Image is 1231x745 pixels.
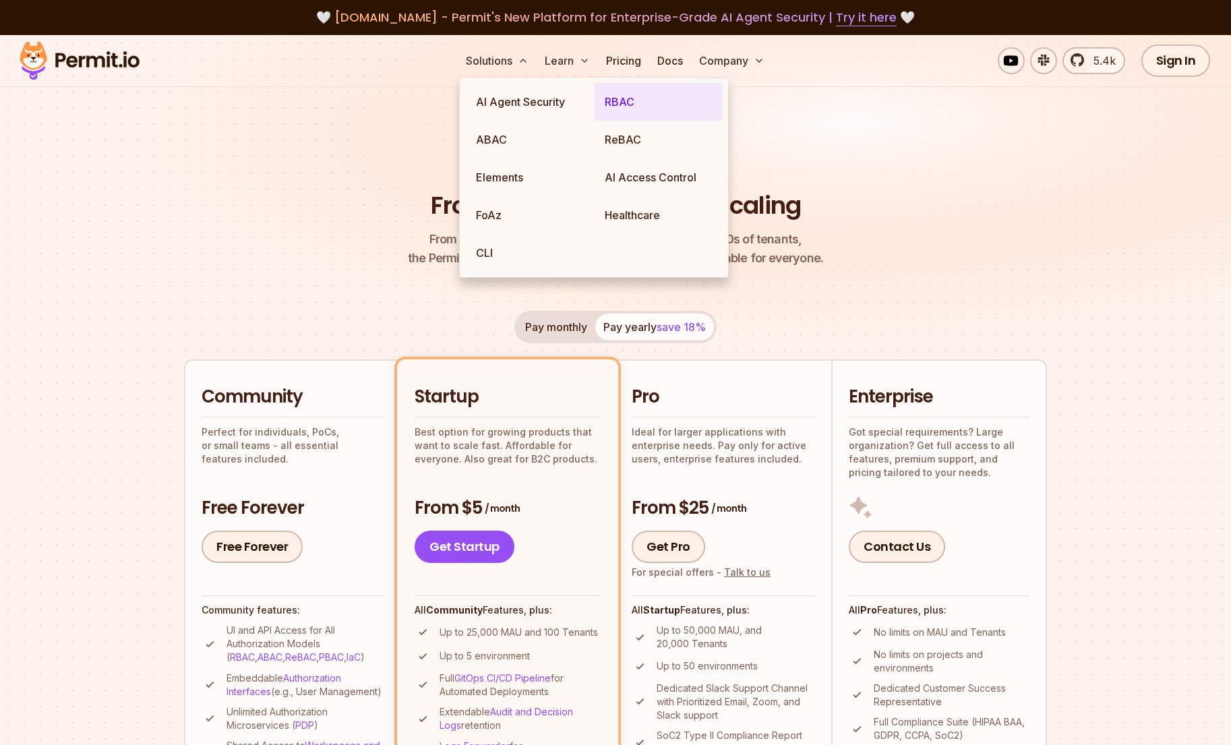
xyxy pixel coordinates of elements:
button: Learn [539,47,595,74]
span: / month [485,502,520,515]
a: Get Startup [415,531,514,563]
h3: From $25 [632,496,815,520]
a: AI Agent Security [465,83,594,121]
p: No limits on MAU and Tenants [874,626,1006,639]
h1: From Free to Predictable Scaling [431,189,801,222]
h2: Community [202,385,384,409]
img: Permit logo [13,38,146,84]
p: Up to 25,000 MAU and 100 Tenants [440,626,598,639]
p: Got special requirements? Large organization? Get full access to all features, premium support, a... [849,425,1029,479]
div: For special offers - [632,566,771,579]
p: Up to 5 environment [440,649,530,663]
h3: From $5 [415,496,601,520]
a: Try it here [836,9,897,26]
button: Pay monthly [517,314,595,340]
a: ABAC [258,651,282,663]
a: Healthcare [594,196,723,234]
a: Elements [465,158,594,196]
a: Authorization Interfaces [227,672,341,697]
a: ReBAC [285,651,316,663]
strong: Community [426,604,483,616]
h4: Community features: [202,603,384,617]
a: GitOps CI/CD Pipeline [454,672,551,684]
h3: Free Forever [202,496,384,520]
p: Unlimited Authorization Microservices ( ) [227,705,384,732]
a: Free Forever [202,531,303,563]
p: Dedicated Customer Success Representative [874,682,1029,709]
a: CLI [465,234,594,272]
span: / month [711,502,746,515]
p: Perfect for individuals, PoCs, or small teams - all essential features included. [202,425,384,466]
a: Docs [652,47,688,74]
a: PDP [295,719,314,731]
a: Contact Us [849,531,945,563]
strong: Pro [860,604,877,616]
h2: Startup [415,385,601,409]
p: the Permit pricing model is simple, transparent, and affordable for everyone. [408,230,823,268]
strong: Startup [643,604,680,616]
h2: Pro [632,385,815,409]
p: Full for Automated Deployments [440,672,601,698]
a: Audit and Decision Logs [440,706,573,731]
a: ABAC [465,121,594,158]
a: PBAC [319,651,344,663]
h4: All Features, plus: [849,603,1029,617]
p: Ideal for larger applications with enterprise needs. Pay only for active users, enterprise featur... [632,425,815,466]
a: IaC [347,651,361,663]
div: 🤍 🤍 [32,8,1199,27]
p: No limits on projects and environments [874,648,1029,675]
a: Sign In [1141,44,1211,77]
p: Dedicated Slack Support Channel with Prioritized Email, Zoom, and Slack support [657,682,815,722]
h4: All Features, plus: [632,603,815,617]
button: Company [694,47,770,74]
a: AI Access Control [594,158,723,196]
p: Full Compliance Suite (HIPAA BAA, GDPR, CCPA, SoC2) [874,715,1029,742]
p: Up to 50 environments [657,659,758,673]
p: Extendable retention [440,705,601,732]
p: Best option for growing products that want to scale fast. Affordable for everyone. Also great for... [415,425,601,466]
h2: Enterprise [849,385,1029,409]
a: Talk to us [724,566,771,578]
p: Up to 50,000 MAU, and 20,000 Tenants [657,624,815,651]
a: FoAz [465,196,594,234]
span: [DOMAIN_NAME] - Permit's New Platform for Enterprise-Grade AI Agent Security | [334,9,897,26]
a: RBAC [594,83,723,121]
a: RBAC [230,651,255,663]
a: ReBAC [594,121,723,158]
p: Embeddable (e.g., User Management) [227,672,384,698]
a: Get Pro [632,531,705,563]
span: 5.4k [1085,53,1116,69]
h4: All Features, plus: [415,603,601,617]
span: From a startup with 100 users to an enterprise with 1000s of tenants, [408,230,823,249]
a: 5.4k [1062,47,1125,74]
p: UI and API Access for All Authorization Models ( , , , , ) [227,624,384,664]
a: Pricing [601,47,647,74]
button: Solutions [460,47,534,74]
